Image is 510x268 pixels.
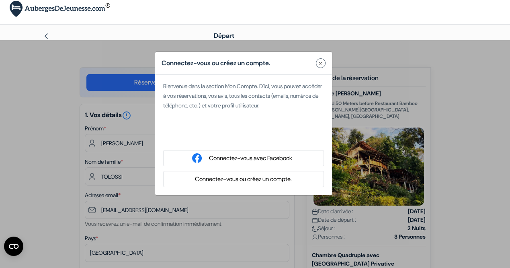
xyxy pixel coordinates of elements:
img: facebook_login.svg [192,153,202,163]
iframe: Bouton "Se connecter avec Google" [159,128,328,146]
button: Close [316,58,326,68]
button: Connectez-vous ou créez un compte. [193,174,294,184]
button: Connectez-vous avec Facebook [207,153,295,163]
button: Ouvrir le widget CMP [4,237,23,256]
div: Se connecter avec Google. S'ouvre dans un nouvel onglet. [163,128,324,146]
span: Bienvenue dans la section Mon Compte. D'ici, vous pouvez accéder à vos réservations, vos avis, to... [163,82,322,109]
span: Départ [214,31,234,40]
img: AubergesDeJeunesse.com [10,1,110,17]
span: x [319,59,322,68]
img: left_arrow.svg [43,33,49,39]
h5: Connectez-vous ou créez un compte. [162,58,270,68]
